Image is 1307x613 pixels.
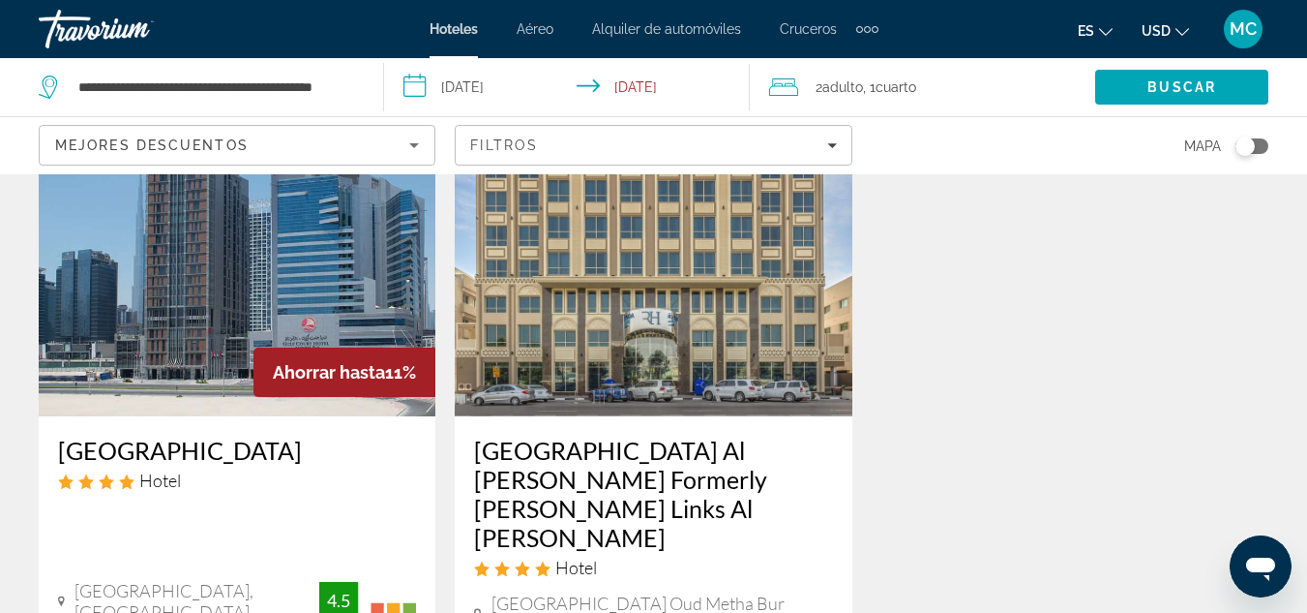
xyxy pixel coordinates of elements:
[1142,23,1171,39] span: USD
[822,79,863,95] span: Adulto
[474,557,832,578] div: 4 star Hotel
[253,348,435,397] div: 11%
[876,79,916,95] span: Cuarto
[139,470,181,491] span: Hotel
[1230,536,1292,598] iframe: Button to launch messaging window
[750,58,1095,116] button: Travelers: 2 adults, 0 children
[816,74,863,101] span: 2
[780,21,837,37] a: Cruceros
[76,73,354,102] input: Search hotel destination
[1095,70,1268,105] button: Search
[384,58,749,116] button: Select check in and out date
[430,21,478,37] a: Hoteles
[1218,9,1268,49] button: User Menu
[856,14,878,45] button: Extra navigation items
[863,74,916,101] span: , 1
[455,107,851,416] img: Gulf Inn Hotel Al Nasr Formerly Roda Links Al Nasr
[55,138,249,153] span: Mejores descuentos
[39,107,435,416] img: Gulf Court Hotel Business Bay
[1221,138,1268,155] button: Toggle map
[58,470,416,491] div: 4 star Hotel
[517,21,553,37] a: Aéreo
[1230,19,1257,39] span: MC
[319,589,358,612] div: 4.5
[1078,16,1113,45] button: Change language
[55,134,419,157] mat-select: Sort by
[455,125,851,166] button: Filters
[1142,16,1189,45] button: Change currency
[58,436,416,465] a: [GEOGRAPHIC_DATA]
[1147,79,1216,95] span: Buscar
[470,138,538,153] span: Filtros
[273,362,385,383] span: Ahorrar hasta
[555,557,597,578] span: Hotel
[592,21,741,37] a: Alquiler de automóviles
[474,436,832,552] a: [GEOGRAPHIC_DATA] Al [PERSON_NAME] Formerly [PERSON_NAME] Links Al [PERSON_NAME]
[39,4,232,54] a: Travorium
[1184,133,1221,160] span: Mapa
[1078,23,1094,39] span: es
